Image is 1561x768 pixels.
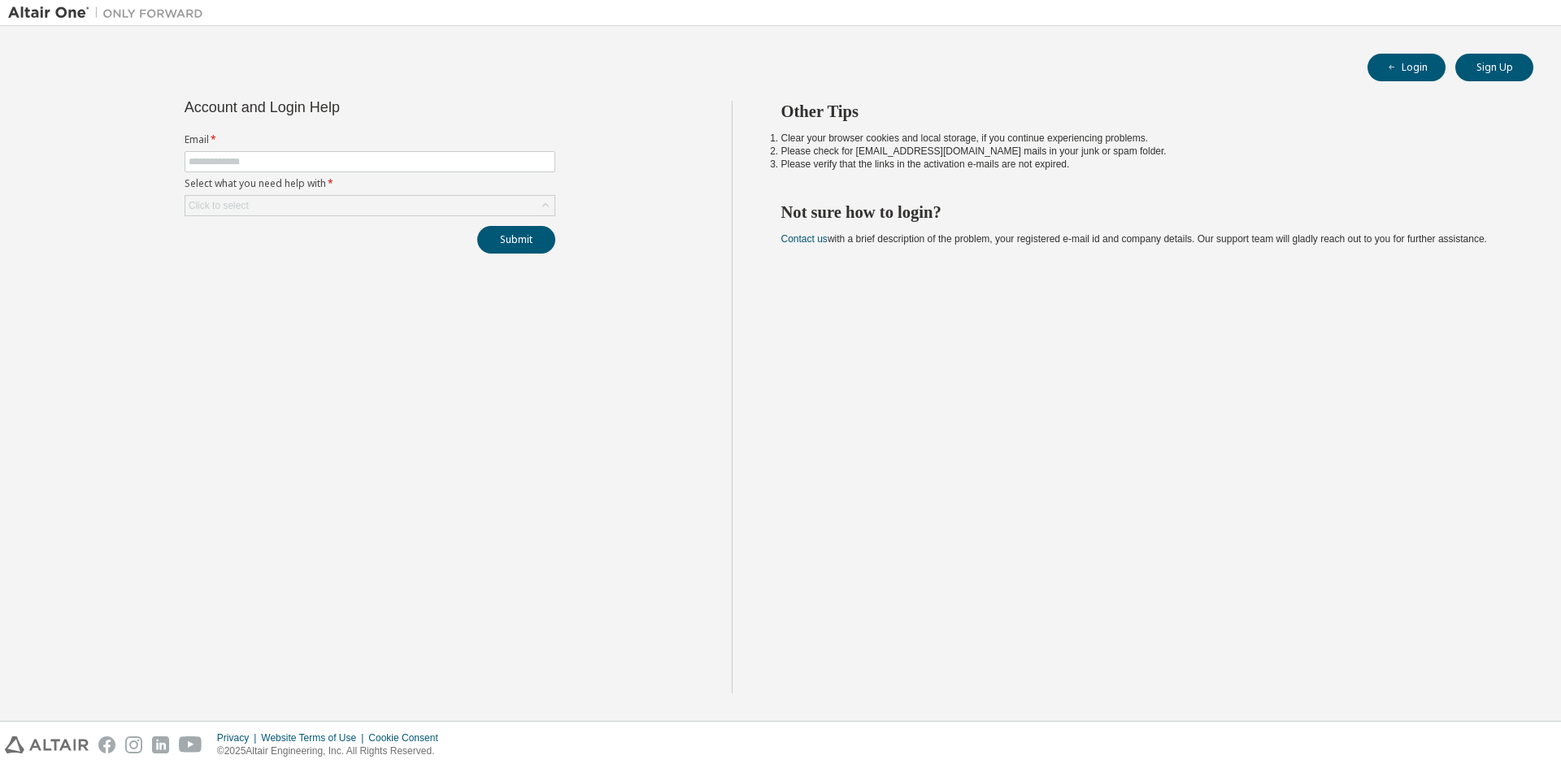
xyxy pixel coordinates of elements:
button: Login [1368,54,1446,81]
p: © 2025 Altair Engineering, Inc. All Rights Reserved. [217,744,448,758]
img: linkedin.svg [152,736,169,753]
span: with a brief description of the problem, your registered e-mail id and company details. Our suppo... [781,233,1487,245]
div: Privacy [217,731,261,744]
div: Click to select [185,196,554,215]
img: facebook.svg [98,736,115,753]
div: Website Terms of Use [261,731,368,744]
label: Select what you need help with [185,177,555,190]
li: Please verify that the links in the activation e-mails are not expired. [781,158,1505,171]
h2: Not sure how to login? [781,202,1505,223]
div: Cookie Consent [368,731,447,744]
li: Clear your browser cookies and local storage, if you continue experiencing problems. [781,132,1505,145]
a: Contact us [781,233,828,245]
li: Please check for [EMAIL_ADDRESS][DOMAIN_NAME] mails in your junk or spam folder. [781,145,1505,158]
img: altair_logo.svg [5,736,89,753]
div: Click to select [189,199,249,212]
div: Account and Login Help [185,101,481,114]
button: Submit [477,226,555,254]
label: Email [185,133,555,146]
img: youtube.svg [179,736,202,753]
h2: Other Tips [781,101,1505,122]
button: Sign Up [1455,54,1533,81]
img: instagram.svg [125,736,142,753]
img: Altair One [8,5,211,21]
